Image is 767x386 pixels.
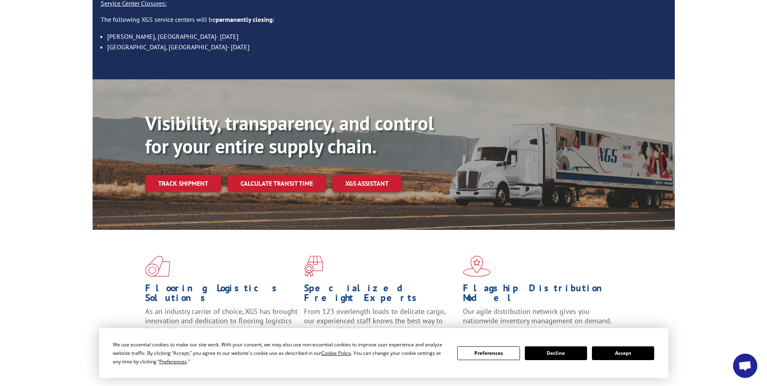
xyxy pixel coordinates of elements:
h1: Flagship Distribution Model [463,283,616,307]
strong: permanently closing [216,15,273,23]
button: Decline [525,346,587,360]
h1: Flooring Logistics Solutions [145,283,298,307]
a: Open chat [733,354,757,378]
span: Our agile distribution network gives you nationwide inventory management on demand. [463,307,612,326]
img: xgs-icon-focused-on-flooring-red [304,256,323,277]
div: We use essential cookies to make our site work. With your consent, we may also use non-essential ... [113,340,448,366]
a: XGS ASSISTANT [332,175,401,192]
a: Track shipment [145,175,221,192]
li: [GEOGRAPHIC_DATA], [GEOGRAPHIC_DATA]- [DATE] [107,42,667,52]
span: Cookie Policy [321,350,351,356]
span: Preferences [159,358,187,365]
b: Visibility, transparency, and control for your entire supply chain. [145,110,434,159]
button: Preferences [457,346,520,360]
button: Accept [592,346,654,360]
p: From 123 overlength loads to delicate cargo, our experienced staff knows the best way to move you... [304,307,457,343]
div: Cookie Consent Prompt [99,328,668,378]
h1: Specialized Freight Experts [304,283,457,307]
span: As an industry carrier of choice, XGS has brought innovation and dedication to flooring logistics... [145,307,298,335]
img: xgs-icon-total-supply-chain-intelligence-red [145,256,170,277]
p: The following XGS service centers will be : [101,15,667,31]
li: [PERSON_NAME], [GEOGRAPHIC_DATA]- [DATE] [107,31,667,42]
img: xgs-icon-flagship-distribution-model-red [463,256,491,277]
a: Calculate transit time [228,175,326,192]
